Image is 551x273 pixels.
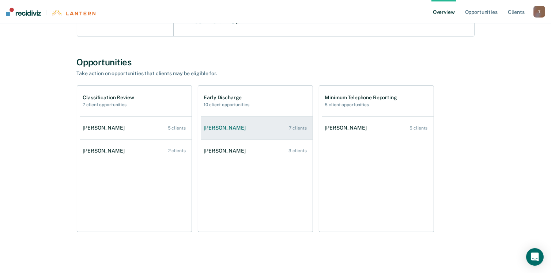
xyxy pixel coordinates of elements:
div: [PERSON_NAME] [83,125,128,131]
h1: Early Discharge [204,95,249,101]
div: 3 clients [289,148,307,153]
div: [PERSON_NAME] [204,148,249,154]
div: [PERSON_NAME] [325,125,370,131]
div: [PERSON_NAME] [204,125,249,131]
img: Lantern [51,10,95,16]
div: Opportunities [77,57,475,68]
h2: 5 client opportunities [325,102,397,107]
a: [PERSON_NAME] 3 clients [201,141,313,161]
h2: 7 client opportunities [83,102,134,107]
a: [PERSON_NAME] 5 clients [322,118,434,138]
div: 5 clients [410,126,428,131]
a: [PERSON_NAME] 5 clients [80,118,192,138]
a: | [6,8,95,16]
a: [PERSON_NAME] 7 clients [201,118,313,138]
div: Take action on opportunities that clients may be eligible for. [77,70,333,77]
h1: Classification Review [83,95,134,101]
div: [PERSON_NAME] [83,148,128,154]
button: T [533,6,545,18]
div: Open Intercom Messenger [526,248,544,266]
img: Recidiviz [6,8,41,16]
div: 5 clients [168,126,186,131]
h1: Minimum Telephone Reporting [325,95,397,101]
span: | [41,9,51,16]
div: 7 clients [289,126,307,131]
a: [PERSON_NAME] 2 clients [80,141,192,161]
h2: 10 client opportunities [204,102,249,107]
div: 2 clients [168,148,186,153]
